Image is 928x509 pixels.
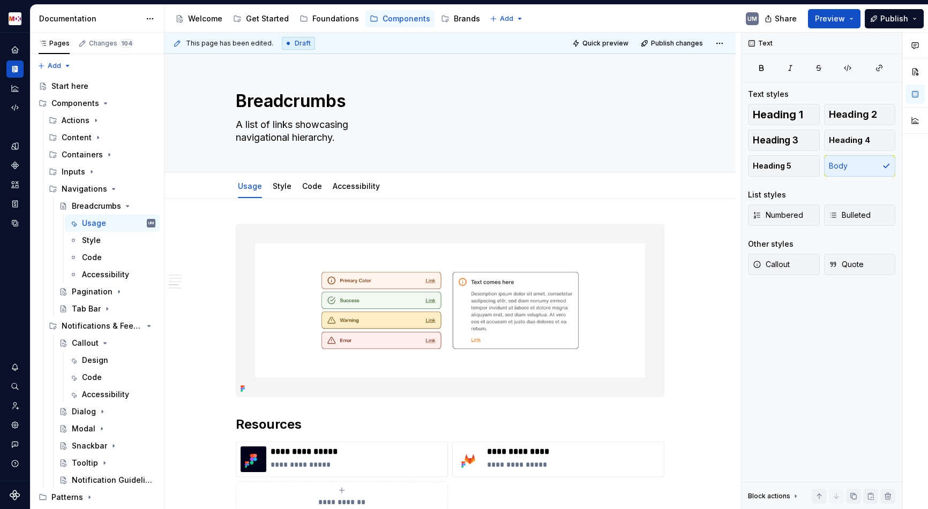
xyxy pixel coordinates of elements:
[186,39,273,48] span: This page has been edited.
[119,39,134,48] span: 104
[65,352,160,369] a: Design
[824,204,896,226] button: Bulleted
[188,13,222,24] div: Welcome
[72,440,107,451] div: Snackbar
[824,130,896,151] button: Heading 4
[34,78,160,95] a: Start here
[6,138,24,155] a: Design tokens
[6,60,24,78] a: Documentation
[89,39,134,48] div: Changes
[44,180,160,197] div: Navigations
[55,197,160,215] a: Breadcrumbs
[171,8,484,29] div: Page tree
[6,378,24,395] button: Search ⌘K
[238,181,262,191] a: Usage
[808,9,860,28] button: Preview
[748,254,820,275] button: Callout
[65,215,160,232] a: UsageUM
[437,10,484,27] a: Brands
[829,259,864,270] span: Quote
[569,36,633,51] button: Quick preview
[148,218,154,229] div: UM
[747,14,757,23] div: UM
[72,475,153,485] div: Notification Guidelines
[72,201,121,211] div: Breadcrumbs
[829,135,870,146] span: Heading 4
[638,36,708,51] button: Publish changes
[65,232,160,249] a: Style
[72,458,98,468] div: Tooltip
[44,129,160,146] div: Content
[82,269,129,280] div: Accessibility
[234,174,266,197] div: Usage
[48,62,61,70] span: Add
[753,259,790,270] span: Callout
[295,10,363,27] a: Foundations
[748,104,820,125] button: Heading 1
[753,109,803,120] span: Heading 1
[6,99,24,116] a: Code automation
[65,266,160,283] a: Accessibility
[72,423,95,434] div: Modal
[51,492,83,503] div: Patterns
[236,225,664,396] img: 1b874bf4-976e-4763-bfae-632b92bdf958.png
[229,10,293,27] a: Get Started
[748,155,820,177] button: Heading 5
[236,416,664,433] h2: Resources
[6,80,24,97] a: Analytics
[295,39,311,48] span: Draft
[748,239,794,249] div: Other styles
[6,215,24,232] a: Data sources
[302,181,322,191] a: Code
[62,149,103,160] div: Containers
[51,81,88,92] div: Start here
[775,13,797,24] span: Share
[487,11,527,26] button: Add
[829,210,871,221] span: Bulleted
[55,472,160,489] a: Notification Guidelines
[582,39,628,48] span: Quick preview
[34,489,160,506] div: Patterns
[55,300,160,317] a: Tab Bar
[44,317,160,335] div: Notifications & Feedback
[383,13,430,24] div: Components
[6,359,24,376] button: Notifications
[82,252,102,263] div: Code
[824,254,896,275] button: Quote
[44,146,160,163] div: Containers
[6,41,24,58] div: Home
[62,115,89,126] div: Actions
[829,109,877,120] span: Heading 2
[748,189,786,200] div: List styles
[62,132,92,143] div: Content
[748,489,800,504] div: Block actions
[65,249,160,266] a: Code
[62,321,143,331] div: Notifications & Feedback
[748,89,789,100] div: Text styles
[234,116,662,146] textarea: A list of links showcasing navigational hierarchy.
[82,389,129,400] div: Accessibility
[82,235,101,246] div: Style
[865,9,924,28] button: Publish
[34,95,160,112] div: Components
[753,210,803,221] span: Numbered
[753,135,798,146] span: Heading 3
[298,174,326,197] div: Code
[44,112,160,129] div: Actions
[6,416,24,434] a: Settings
[72,338,99,348] div: Callout
[824,104,896,125] button: Heading 2
[753,161,791,171] span: Heading 5
[10,490,20,500] svg: Supernova Logo
[6,176,24,193] a: Assets
[171,10,227,27] a: Welcome
[39,39,70,48] div: Pages
[6,195,24,212] a: Storybook stories
[72,286,113,297] div: Pagination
